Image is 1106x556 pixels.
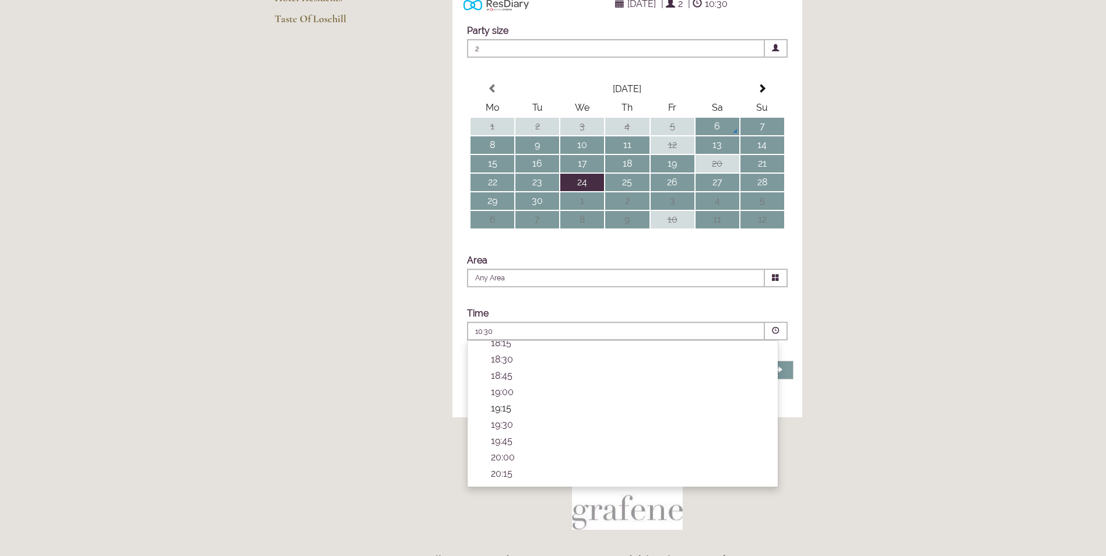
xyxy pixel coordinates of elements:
[467,255,487,266] label: Area
[605,192,649,210] td: 2
[605,118,649,135] td: 4
[696,99,739,117] th: Sa
[560,99,604,117] th: We
[488,84,497,93] span: Previous Month
[651,99,694,117] th: Fr
[740,211,784,228] td: 12
[475,326,686,337] p: 10:30
[491,419,766,430] p: 19:30
[515,136,559,154] td: 9
[471,118,514,135] td: 1
[560,192,604,210] td: 1
[515,155,559,173] td: 16
[605,174,649,191] td: 25
[605,211,649,228] td: 9
[515,99,559,117] th: Tu
[467,25,508,36] label: Party size
[605,99,649,117] th: Th
[696,136,739,154] td: 13
[560,118,604,135] td: 3
[491,370,766,381] p: 18:45
[515,192,559,210] td: 30
[560,136,604,154] td: 10
[467,308,489,319] label: Time
[491,337,766,349] p: 18:15
[740,118,784,135] td: 7
[515,211,559,228] td: 7
[471,211,514,228] td: 6
[740,99,784,117] th: Su
[275,12,386,33] a: Taste Of Losehill
[491,484,766,495] p: 20:30
[605,155,649,173] td: 18
[491,354,766,365] p: 18:30
[696,192,739,210] td: 4
[696,211,739,228] td: 11
[471,136,514,154] td: 8
[467,39,765,58] span: 2
[651,118,694,135] td: 5
[560,155,604,173] td: 17
[696,118,739,135] td: 6
[651,211,694,228] td: 10
[491,403,766,414] p: 19:15
[471,174,514,191] td: 22
[491,386,766,397] p: 19:00
[515,80,739,98] th: Select Month
[560,211,604,228] td: 8
[491,435,766,446] p: 19:45
[515,174,559,191] td: 23
[515,118,559,135] td: 2
[651,174,694,191] td: 26
[696,155,739,173] td: 20
[740,136,784,154] td: 14
[651,155,694,173] td: 19
[471,192,514,210] td: 29
[740,192,784,210] td: 5
[560,174,604,191] td: 24
[605,136,649,154] td: 11
[471,155,514,173] td: 15
[740,155,784,173] td: 21
[651,136,694,154] td: 12
[757,84,767,93] span: Next Month
[740,174,784,191] td: 28
[696,174,739,191] td: 27
[491,452,766,463] p: 20:00
[471,99,514,117] th: Mo
[491,468,766,479] p: 20:15
[651,192,694,210] td: 3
